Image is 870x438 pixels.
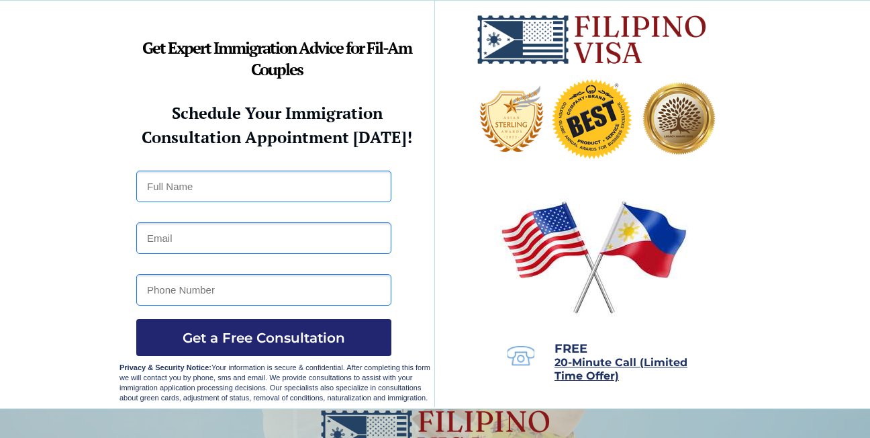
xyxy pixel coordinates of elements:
a: 20-Minute Call (Limited Time Offer) [554,357,687,382]
strong: Privacy & Security Notice: [119,363,211,371]
span: 20-Minute Call (Limited Time Offer) [554,356,687,382]
input: Full Name [136,171,391,202]
strong: Get Expert Immigration Advice for Fil-Am Couples [142,37,412,80]
strong: Consultation Appointment [DATE]! [142,126,412,148]
strong: Schedule Your Immigration [172,102,383,124]
span: Your information is secure & confidential. After completing this form we will contact you by phon... [119,363,430,402]
button: Get a Free Consultation [136,319,391,356]
span: FREE [554,341,587,356]
input: Phone Number [136,274,391,306]
span: Get a Free Consultation [136,330,391,346]
input: Email [136,222,391,254]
